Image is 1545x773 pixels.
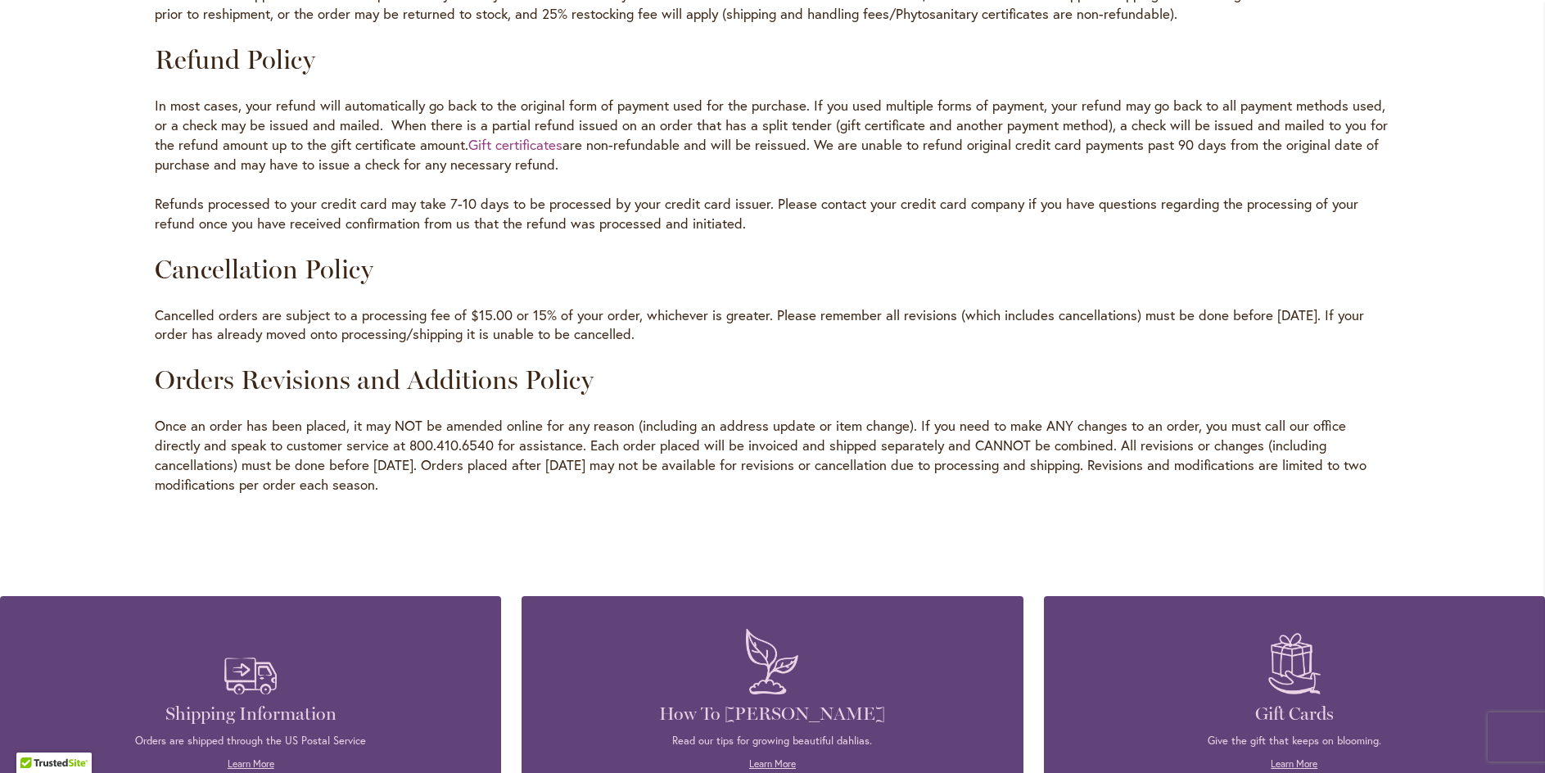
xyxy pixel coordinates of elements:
p: In most cases, your refund will automatically go back to the original form of payment used for th... [155,96,1391,174]
a: Learn More [749,757,796,770]
h4: How To [PERSON_NAME] [546,703,998,726]
a: Learn More [1271,757,1317,770]
a: Learn More [228,757,274,770]
p: Refunds processed to your credit card may take 7-10 days to be processed by your credit card issu... [155,194,1391,233]
h4: Gift Cards [1068,703,1520,726]
h4: Shipping Information [25,703,477,726]
h3: Cancellation Policy [155,253,1391,286]
p: Cancelled orders are subject to a processing fee of $15.00 or 15% of your order, whichever is gre... [155,305,1391,345]
h3: Refund Policy [155,43,1391,76]
a: Gift certificates [468,135,562,154]
p: Once an order has been placed, it may NOT be amended online for any reason (including an address ... [155,416,1391,495]
h3: Orders Revisions and Additions Policy [155,364,1391,396]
